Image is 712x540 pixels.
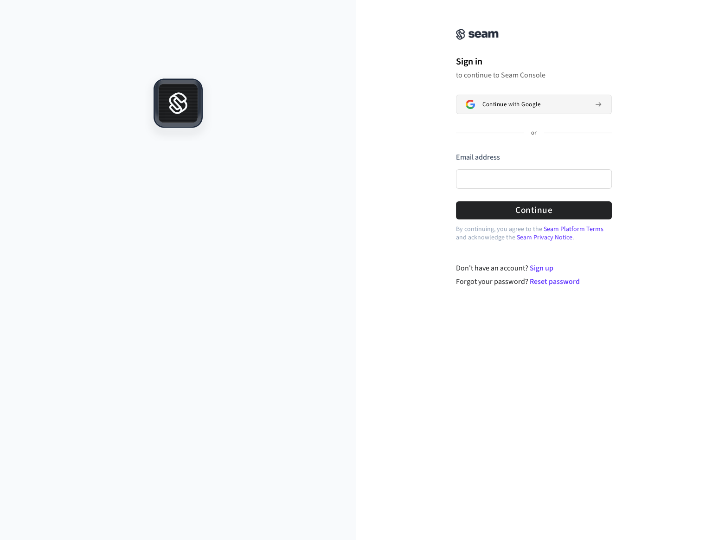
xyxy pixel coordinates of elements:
div: Don't have an account? [456,263,612,274]
button: Continue [456,201,612,219]
div: Forgot your password? [456,276,612,287]
img: Sign in with Google [466,100,475,109]
p: to continue to Seam Console [456,71,612,80]
span: Continue with Google [482,101,540,108]
p: By continuing, you agree to the and acknowledge the . [456,225,612,242]
img: Seam Console [456,29,499,40]
a: Sign up [530,263,553,273]
p: or [531,129,537,137]
a: Seam Platform Terms [544,225,603,234]
button: Sign in with GoogleContinue with Google [456,95,612,114]
a: Seam Privacy Notice [517,233,572,242]
h1: Sign in [456,55,612,69]
a: Reset password [530,276,580,287]
label: Email address [456,152,500,162]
